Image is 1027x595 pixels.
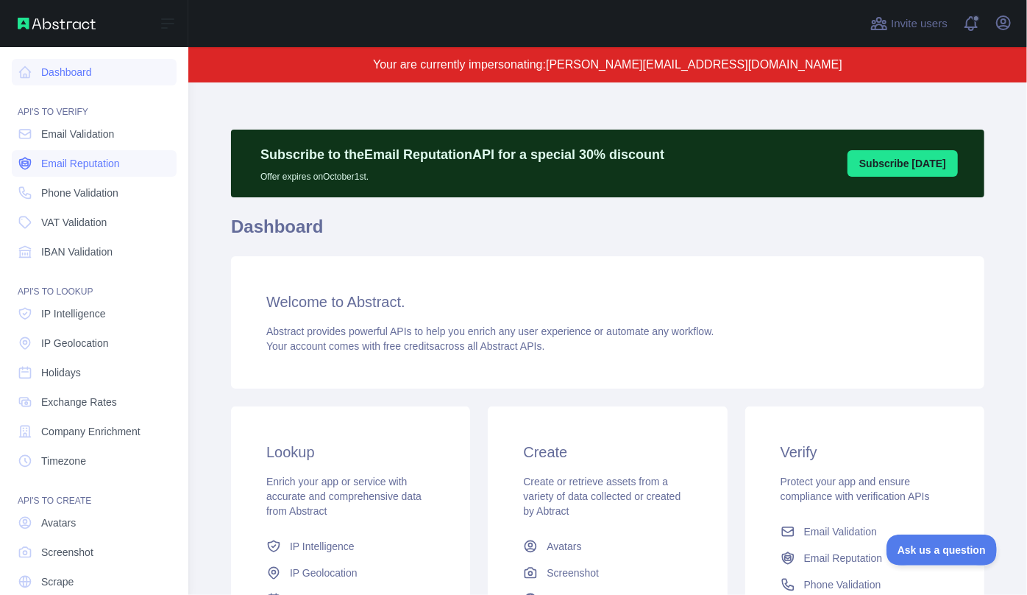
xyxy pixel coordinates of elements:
a: IBAN Validation [12,239,177,265]
span: VAT Validation [41,215,107,230]
span: Scrape [41,574,74,589]
span: free credits [383,340,434,352]
span: Holidays [41,365,81,380]
a: Exchange Rates [12,389,177,415]
p: Subscribe to the Email Reputation API for a special 30 % discount [260,144,664,165]
a: Timezone [12,448,177,474]
span: IP Geolocation [41,336,109,351]
a: Screenshot [12,539,177,566]
span: [PERSON_NAME][EMAIL_ADDRESS][DOMAIN_NAME] [546,58,842,71]
span: Phone Validation [804,577,881,592]
a: Email Validation [775,518,955,545]
span: IBAN Validation [41,244,113,259]
h3: Create [523,442,692,462]
a: VAT Validation [12,209,177,236]
div: API'S TO CREATE [12,477,177,507]
h3: Verify [781,442,949,462]
span: IP Intelligence [41,306,106,321]
iframe: Toggle Customer Support [886,535,998,566]
a: IP Geolocation [260,560,441,586]
span: IP Geolocation [290,566,358,580]
a: Scrape [12,568,177,595]
a: Dashboard [12,59,177,85]
a: IP Intelligence [12,300,177,327]
a: Email Reputation [775,545,955,571]
span: Create or retrieve assets from a variety of data collected or created by Abtract [523,476,680,517]
span: Email Reputation [41,156,120,171]
span: Abstract provides powerful APIs to help you enrich any user experience or automate any workflow. [266,325,714,337]
span: Screenshot [547,566,599,580]
a: Avatars [12,510,177,536]
span: Email Validation [41,127,114,141]
button: Invite users [867,12,950,35]
img: Abstract API [18,18,96,29]
a: Email Reputation [12,150,177,177]
span: IP Intelligence [290,539,355,554]
span: Phone Validation [41,186,118,200]
div: API'S TO LOOKUP [12,268,177,297]
h3: Welcome to Abstract. [266,292,949,312]
a: IP Intelligence [260,533,441,560]
span: Email Validation [804,524,877,539]
span: Email Reputation [804,551,883,566]
div: API'S TO VERIFY [12,88,177,118]
p: Offer expires on October 1st. [260,165,664,183]
a: Avatars [517,533,697,560]
a: Email Validation [12,121,177,147]
a: Company Enrichment [12,418,177,445]
span: Enrich your app or service with accurate and comprehensive data from Abstract [266,476,422,517]
a: Holidays [12,359,177,386]
span: Timezone [41,454,86,468]
h1: Dashboard [231,215,984,250]
span: Screenshot [41,545,93,560]
span: Protect your app and ensure compliance with verification APIs [781,476,930,502]
span: Avatars [547,539,581,554]
h3: Lookup [266,442,435,462]
span: Invite users [891,15,948,32]
a: Phone Validation [12,180,177,206]
a: Screenshot [517,560,697,586]
button: Subscribe [DATE] [847,150,958,177]
span: Your are currently impersonating: [373,58,546,71]
span: Your account comes with across all Abstract APIs. [266,340,544,352]
span: Exchange Rates [41,395,117,409]
a: IP Geolocation [12,330,177,356]
span: Company Enrichment [41,424,141,439]
span: Avatars [41,515,76,530]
